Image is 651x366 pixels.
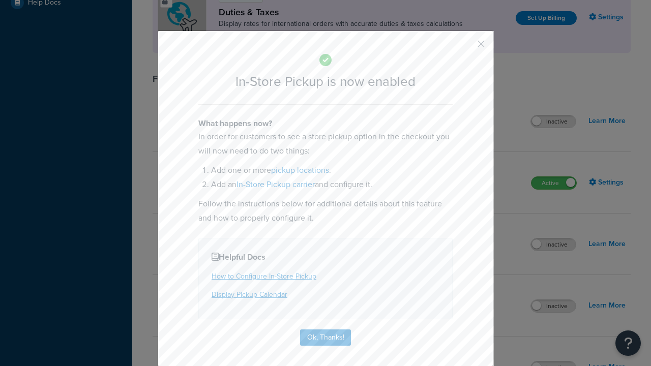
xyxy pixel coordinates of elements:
h4: What happens now? [198,117,453,130]
a: In-Store Pickup carrier [236,178,315,190]
p: In order for customers to see a store pickup option in the checkout you will now need to do two t... [198,130,453,158]
a: Display Pickup Calendar [212,289,287,300]
button: Ok, Thanks! [300,329,351,346]
li: Add one or more . [211,163,453,177]
a: pickup locations [271,164,329,176]
p: Follow the instructions below for additional details about this feature and how to properly confi... [198,197,453,225]
h4: Helpful Docs [212,251,439,263]
h2: In-Store Pickup is now enabled [198,74,453,89]
a: How to Configure In-Store Pickup [212,271,316,282]
li: Add an and configure it. [211,177,453,192]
